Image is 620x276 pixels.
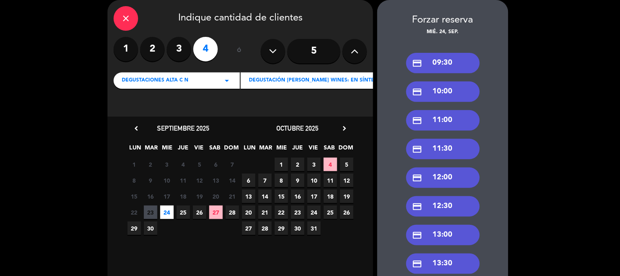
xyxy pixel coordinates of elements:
[222,76,232,86] i: arrow_drop_down
[122,77,188,85] span: DEGUSTACIONES ALTA c N
[291,222,304,235] span: 30
[259,143,273,156] span: MAR
[242,206,255,219] span: 20
[177,190,190,203] span: 18
[258,190,272,203] span: 14
[193,190,206,203] span: 19
[340,190,354,203] span: 19
[277,124,319,132] span: octubre 2025
[249,77,382,85] span: DEGUSTACIÓN [PERSON_NAME] WINES: EN SÍNTESIS
[144,158,157,171] span: 2
[209,190,223,203] span: 20
[144,206,157,219] span: 23
[275,143,289,156] span: MIE
[226,174,239,187] span: 14
[193,158,206,171] span: 5
[412,144,423,154] i: credit_card
[226,158,239,171] span: 7
[160,158,174,171] span: 3
[275,190,288,203] span: 15
[406,253,480,274] div: 13:30
[307,206,321,219] span: 24
[145,143,158,156] span: MAR
[242,190,255,203] span: 13
[307,190,321,203] span: 17
[307,143,320,156] span: VIE
[377,12,508,28] div: Forzar reserva
[209,158,223,171] span: 6
[242,222,255,235] span: 27
[258,222,272,235] span: 28
[208,143,222,156] span: SAB
[129,143,142,156] span: LUN
[412,115,423,126] i: credit_card
[324,174,337,187] span: 11
[324,190,337,203] span: 18
[340,124,349,133] i: chevron_right
[412,230,423,240] i: credit_card
[121,14,131,23] i: close
[224,143,238,156] span: DOM
[193,206,206,219] span: 26
[114,6,367,31] div: Indique cantidad de clientes
[226,190,239,203] span: 21
[412,87,423,97] i: credit_card
[291,174,304,187] span: 9
[412,259,423,269] i: credit_card
[275,222,288,235] span: 29
[323,143,336,156] span: SAB
[406,225,480,245] div: 13:00
[258,206,272,219] span: 21
[307,174,321,187] span: 10
[307,158,321,171] span: 3
[157,124,209,132] span: septiembre 2025
[167,37,191,61] label: 3
[140,37,165,61] label: 2
[275,158,288,171] span: 1
[128,190,141,203] span: 15
[226,206,239,219] span: 28
[128,222,141,235] span: 29
[406,167,480,188] div: 12:00
[226,37,253,66] div: ó
[412,201,423,212] i: credit_card
[193,37,218,61] label: 4
[243,143,257,156] span: LUN
[291,143,304,156] span: JUE
[377,28,508,36] div: mié. 24, sep.
[406,139,480,159] div: 11:30
[177,158,190,171] span: 4
[193,174,206,187] span: 12
[132,124,141,133] i: chevron_left
[291,158,304,171] span: 2
[275,174,288,187] span: 8
[160,174,174,187] span: 10
[144,190,157,203] span: 16
[339,143,352,156] span: DOM
[242,174,255,187] span: 6
[128,158,141,171] span: 1
[177,206,190,219] span: 25
[291,190,304,203] span: 16
[160,206,174,219] span: 24
[258,174,272,187] span: 7
[144,222,157,235] span: 30
[412,173,423,183] i: credit_card
[291,206,304,219] span: 23
[324,158,337,171] span: 4
[192,143,206,156] span: VIE
[406,81,480,102] div: 10:00
[128,206,141,219] span: 22
[160,190,174,203] span: 17
[340,174,354,187] span: 12
[209,174,223,187] span: 13
[128,174,141,187] span: 8
[275,206,288,219] span: 22
[412,58,423,68] i: credit_card
[406,110,480,131] div: 11:00
[114,37,138,61] label: 1
[340,158,354,171] span: 5
[161,143,174,156] span: MIE
[324,206,337,219] span: 25
[209,206,223,219] span: 27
